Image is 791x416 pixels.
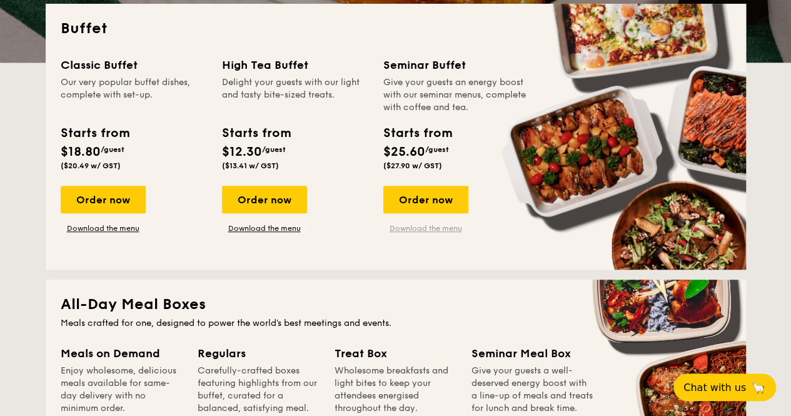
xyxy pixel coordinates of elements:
[262,145,286,154] span: /guest
[198,365,320,415] div: Carefully-crafted boxes featuring highlights from our buffet, curated for a balanced, satisfying ...
[335,345,456,362] div: Treat Box
[335,365,456,415] div: Wholesome breakfasts and light bites to keep your attendees energised throughout the day.
[61,317,731,330] div: Meals crafted for one, designed to power the world's best meetings and events.
[222,145,262,160] span: $12.30
[383,186,468,213] div: Order now
[383,56,530,74] div: Seminar Buffet
[61,19,731,39] h2: Buffet
[222,76,368,114] div: Delight your guests with our light and tasty bite-sized treats.
[61,295,731,315] h2: All-Day Meal Boxes
[222,56,368,74] div: High Tea Buffet
[383,124,451,143] div: Starts from
[222,223,307,233] a: Download the menu
[61,223,146,233] a: Download the menu
[61,145,101,160] span: $18.80
[383,223,468,233] a: Download the menu
[683,382,746,393] span: Chat with us
[222,161,279,170] span: ($13.41 w/ GST)
[673,373,776,401] button: Chat with us🦙
[101,145,124,154] span: /guest
[383,161,442,170] span: ($27.90 w/ GST)
[61,56,207,74] div: Classic Buffet
[61,345,183,362] div: Meals on Demand
[61,76,207,114] div: Our very popular buffet dishes, complete with set-up.
[222,124,290,143] div: Starts from
[751,380,766,395] span: 🦙
[425,145,449,154] span: /guest
[198,345,320,362] div: Regulars
[61,186,146,213] div: Order now
[383,76,530,114] div: Give your guests an energy boost with our seminar menus, complete with coffee and tea.
[61,124,129,143] div: Starts from
[222,186,307,213] div: Order now
[471,365,593,415] div: Give your guests a well-deserved energy boost with a line-up of meals and treats for lunch and br...
[61,161,121,170] span: ($20.49 w/ GST)
[471,345,593,362] div: Seminar Meal Box
[61,365,183,415] div: Enjoy wholesome, delicious meals available for same-day delivery with no minimum order.
[383,145,425,160] span: $25.60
